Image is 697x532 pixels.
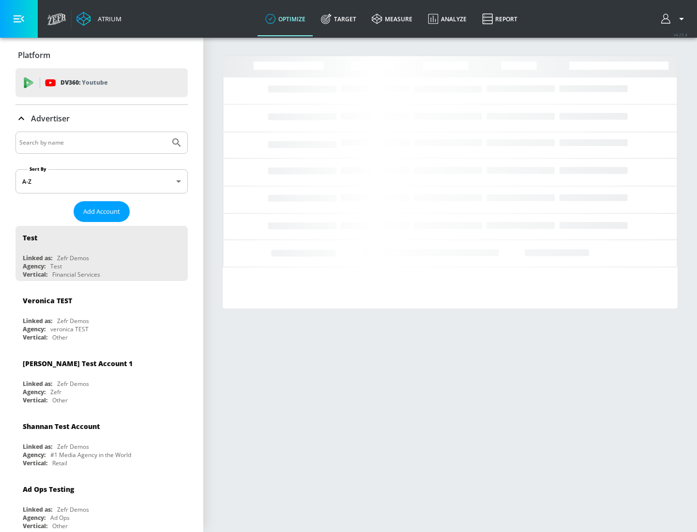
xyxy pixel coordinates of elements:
p: Platform [18,50,50,60]
div: Test [23,233,37,242]
div: Zefr Demos [57,380,89,388]
span: Add Account [83,206,120,217]
div: Zefr Demos [57,505,89,514]
div: [PERSON_NAME] Test Account 1 [23,359,133,368]
div: Shannan Test AccountLinked as:Zefr DemosAgency:#1 Media Agency in the WorldVertical:Retail [15,414,188,470]
div: Linked as: [23,443,52,451]
div: DV360: Youtube [15,68,188,97]
a: Atrium [76,12,121,26]
div: Atrium [94,15,121,23]
div: Ad Ops Testing [23,485,74,494]
div: Linked as: [23,317,52,325]
div: Veronica TESTLinked as:Zefr DemosAgency:veronica TESTVertical:Other [15,289,188,344]
a: Report [474,1,525,36]
div: Other [52,333,68,341]
a: optimize [258,1,313,36]
p: Advertiser [31,113,70,124]
div: #1 Media Agency in the World [50,451,131,459]
div: Zefr Demos [57,317,89,325]
div: Vertical: [23,459,47,467]
a: Analyze [420,1,474,36]
p: Youtube [82,77,107,88]
span: v 4.25.4 [674,32,687,37]
div: Linked as: [23,380,52,388]
div: Test [50,262,62,270]
div: Zefr Demos [57,443,89,451]
div: Retail [52,459,67,467]
div: [PERSON_NAME] Test Account 1Linked as:Zefr DemosAgency:ZefrVertical:Other [15,352,188,407]
div: Other [52,396,68,404]
div: Veronica TEST [23,296,72,305]
button: Add Account [74,201,130,222]
div: A-Z [15,169,188,193]
div: Shannan Test Account [23,422,100,431]
div: Agency: [23,451,45,459]
div: veronica TEST [50,325,89,333]
div: Vertical: [23,396,47,404]
div: Ad Ops [50,514,70,522]
div: Linked as: [23,254,52,262]
div: Financial Services [52,270,100,279]
div: Platform [15,42,188,69]
div: Vertical: [23,333,47,341]
div: Zefr Demos [57,254,89,262]
a: measure [364,1,420,36]
div: Zefr [50,388,61,396]
div: Other [52,522,68,530]
div: Agency: [23,388,45,396]
div: TestLinked as:Zefr DemosAgency:TestVertical:Financial Services [15,226,188,281]
p: DV360: [61,77,107,88]
div: Advertiser [15,105,188,132]
a: Target [313,1,364,36]
div: Agency: [23,514,45,522]
div: Linked as: [23,505,52,514]
label: Sort By [28,166,48,172]
div: Vertical: [23,270,47,279]
div: Vertical: [23,522,47,530]
div: Agency: [23,262,45,270]
input: Search by name [19,136,166,149]
div: Agency: [23,325,45,333]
